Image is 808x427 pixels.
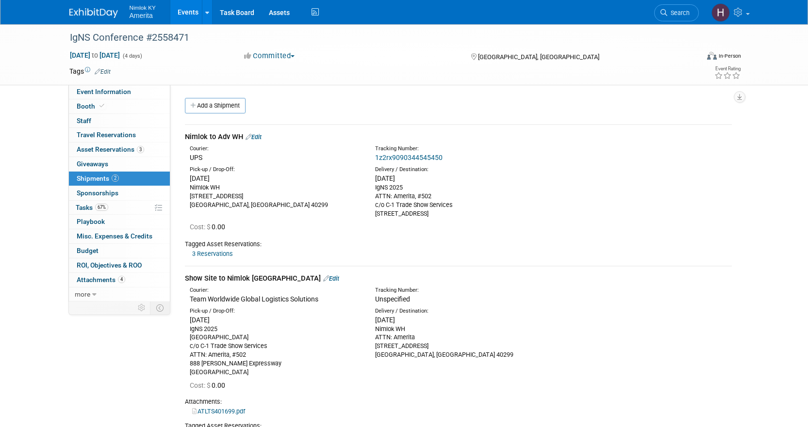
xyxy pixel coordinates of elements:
div: Courier: [190,286,361,294]
span: Misc. Expenses & Credits [77,232,152,240]
a: Edit [246,133,262,141]
a: ATLTS401699.pdf [192,408,245,415]
div: Nimlok to Adv WH [185,132,732,142]
div: Tracking Number: [375,145,593,153]
img: ExhibitDay [69,8,118,18]
span: [GEOGRAPHIC_DATA], [GEOGRAPHIC_DATA] [478,53,599,61]
td: Tags [69,66,111,76]
span: 0.00 [190,381,229,389]
a: Shipments2 [69,172,170,186]
a: Budget [69,244,170,258]
div: Pick-up / Drop-Off: [190,166,361,174]
span: Playbook [77,218,105,225]
span: ROI, Objectives & ROO [77,261,142,269]
a: Travel Reservations [69,128,170,142]
span: Budget [77,247,99,254]
span: 3 [137,146,144,153]
div: Nimlok WH [STREET_ADDRESS] [GEOGRAPHIC_DATA], [GEOGRAPHIC_DATA] 40299 [190,183,361,209]
span: 4 [118,276,125,283]
div: Delivery / Destination: [375,166,546,174]
a: Attachments4 [69,273,170,287]
span: Giveaways [77,160,108,168]
span: Staff [77,117,91,125]
span: Cost: $ [190,223,212,231]
a: Search [654,4,699,21]
span: Event Information [77,88,131,95]
div: [DATE] [375,315,546,325]
span: Shipments [77,174,119,182]
img: Hannah Durbin [711,3,730,22]
div: IgNS Conference #2558471 [66,29,684,47]
span: [DATE] [DATE] [69,51,120,60]
i: Booth reservation complete [99,103,104,109]
div: Nimlok WH ATTN: Amerita [STREET_ADDRESS] [GEOGRAPHIC_DATA], [GEOGRAPHIC_DATA] 40299 [375,325,546,360]
span: Sponsorships [77,189,118,197]
span: more [75,290,90,298]
img: Format-Inperson.png [707,52,717,60]
a: Edit [323,275,339,282]
a: Sponsorships [69,186,170,200]
button: Committed [241,51,298,61]
div: Team Worldwide Global Logistics Solutions [190,294,361,304]
span: 67% [95,204,108,211]
span: 2 [112,174,119,182]
div: Pick-up / Drop-Off: [190,307,361,315]
a: 3 Reservations [192,250,233,257]
div: Delivery / Destination: [375,307,546,315]
span: Amerita [130,12,153,19]
a: Booth [69,99,170,113]
span: Asset Reservations [77,145,144,153]
div: UPS [190,153,361,162]
span: Attachments [77,276,125,284]
div: IgNS 2025 ATTN: Amerita, #502 c/o C-1 Trade Show Services [STREET_ADDRESS] [375,183,546,218]
div: Tagged Asset Reservations: [185,240,732,249]
a: Staff [69,114,170,128]
span: to [90,51,99,59]
a: Edit [95,68,111,75]
a: Giveaways [69,157,170,171]
span: Booth [77,102,106,110]
a: Misc. Expenses & Credits [69,229,170,243]
span: Travel Reservations [77,131,136,139]
span: Nimlok KY [130,2,156,12]
div: Show Site to Nimlok [GEOGRAPHIC_DATA] [185,273,732,284]
span: Unspecified [375,295,410,303]
div: [DATE] [190,174,361,183]
a: Tasks67% [69,201,170,215]
span: (4 days) [122,53,142,59]
span: Cost: $ [190,381,212,389]
a: Asset Reservations3 [69,142,170,157]
span: 0.00 [190,223,229,231]
div: IgNS 2025 [GEOGRAPHIC_DATA] c/o C-1 Trade Show Services ATTN: Amerita, #502 888 [PERSON_NAME] Exp... [190,325,361,377]
div: Event Rating [714,66,741,71]
span: Search [667,9,690,16]
a: more [69,287,170,301]
div: In-Person [718,52,741,60]
div: Tracking Number: [375,286,593,294]
div: [DATE] [190,315,361,325]
div: Attachments: [185,397,732,406]
a: ROI, Objectives & ROO [69,258,170,272]
div: [DATE] [375,174,546,183]
div: Courier: [190,145,361,153]
span: Tasks [76,204,108,211]
div: Event Format [642,50,742,65]
a: 1z2rx9090344545450 [375,154,443,161]
a: Playbook [69,215,170,229]
a: Event Information [69,85,170,99]
a: Add a Shipment [185,98,246,113]
td: Toggle Event Tabs [150,301,170,314]
td: Personalize Event Tab Strip [133,301,150,314]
